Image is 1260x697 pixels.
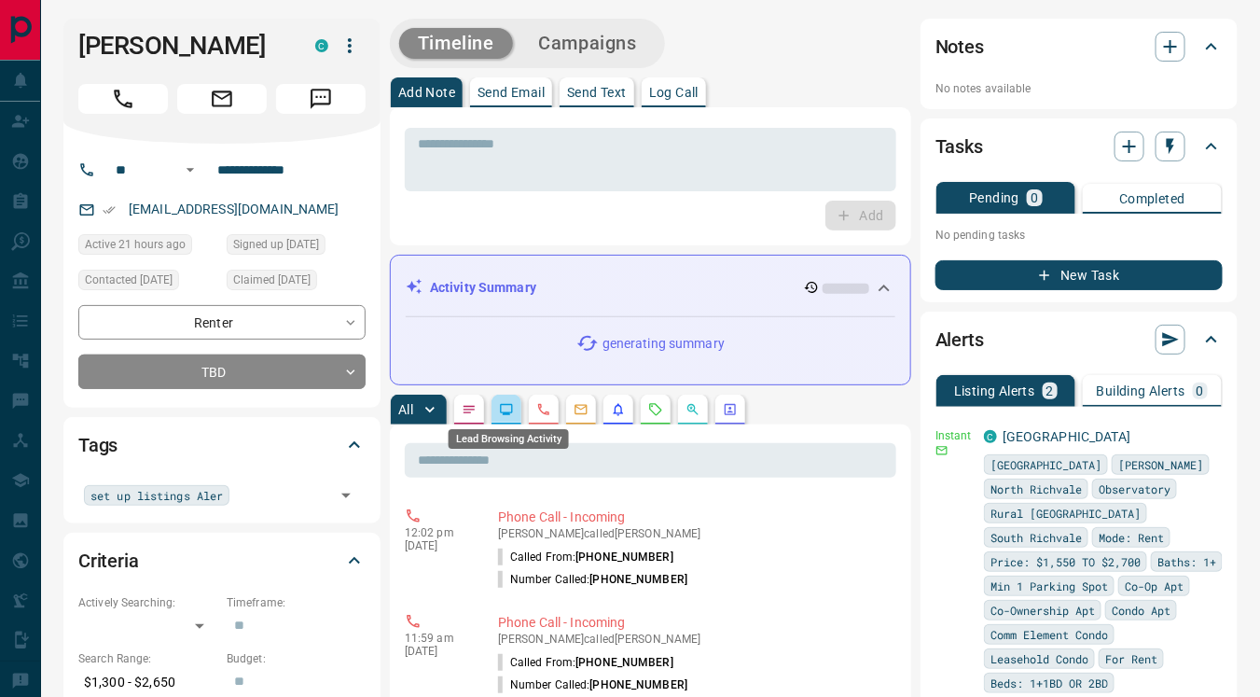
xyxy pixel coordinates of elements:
[1119,192,1185,205] p: Completed
[405,632,470,645] p: 11:59 am
[990,649,1088,668] span: Leasehold Condo
[462,402,477,417] svg: Notes
[78,546,139,576] h2: Criteria
[498,527,889,540] p: [PERSON_NAME] called [PERSON_NAME]
[227,594,366,611] p: Timeframe:
[233,235,319,254] span: Signed up [DATE]
[405,539,470,552] p: [DATE]
[430,278,536,298] p: Activity Summary
[78,270,217,296] div: Fri Oct 10 2025
[990,552,1141,571] span: Price: $1,550 TO $2,700
[1118,455,1203,474] span: [PERSON_NAME]
[685,402,700,417] svg: Opportunities
[935,24,1223,69] div: Notes
[990,601,1095,620] span: Co-Ownership Apt
[227,270,366,296] div: Thu Sep 04 2025
[498,508,889,527] p: Phone Call - Incoming
[233,271,311,289] span: Claimed [DATE]
[78,594,217,611] p: Actively Searching:
[1099,528,1164,547] span: Mode: Rent
[575,551,673,564] span: [PHONE_NUMBER]
[78,423,366,467] div: Tags
[969,191,1019,204] p: Pending
[1097,384,1185,397] p: Building Alerts
[590,678,688,691] span: [PHONE_NUMBER]
[984,430,997,443] div: condos.ca
[78,538,366,583] div: Criteria
[1031,191,1038,204] p: 0
[648,402,663,417] svg: Requests
[333,482,359,509] button: Open
[935,221,1223,249] p: No pending tasks
[449,429,569,449] div: Lead Browsing Activity
[935,260,1223,290] button: New Task
[590,573,688,586] span: [PHONE_NUMBER]
[602,334,725,354] p: generating summary
[399,28,513,59] button: Timeline
[935,132,983,161] h2: Tasks
[78,31,287,61] h1: [PERSON_NAME]
[78,84,168,114] span: Call
[177,84,267,114] span: Email
[498,654,673,671] p: Called From:
[1099,480,1170,498] span: Observatory
[935,124,1223,169] div: Tasks
[574,402,588,417] svg: Emails
[990,455,1101,474] span: [GEOGRAPHIC_DATA]
[935,80,1223,97] p: No notes available
[990,528,1082,547] span: South Richvale
[1197,384,1204,397] p: 0
[1125,577,1184,595] span: Co-Op Apt
[406,271,895,305] div: Activity Summary
[954,384,1035,397] p: Listing Alerts
[78,234,217,260] div: Tue Oct 14 2025
[575,656,673,669] span: [PHONE_NUMBER]
[405,645,470,658] p: [DATE]
[276,84,366,114] span: Message
[649,86,699,99] p: Log Call
[405,526,470,539] p: 12:02 pm
[611,402,626,417] svg: Listing Alerts
[990,674,1108,692] span: Beds: 1+1BD OR 2BD
[935,325,984,355] h2: Alerts
[935,444,948,457] svg: Email
[498,613,889,633] p: Phone Call - Incoming
[227,234,366,260] div: Wed Sep 03 2025
[935,317,1223,362] div: Alerts
[478,86,545,99] p: Send Email
[498,571,687,588] p: Number Called:
[103,203,116,216] svg: Email Verified
[935,427,973,444] p: Instant
[935,32,984,62] h2: Notes
[499,402,514,417] svg: Lead Browsing Activity
[179,159,201,181] button: Open
[78,305,366,340] div: Renter
[85,271,173,289] span: Contacted [DATE]
[567,86,627,99] p: Send Text
[990,625,1108,644] span: Comm Element Condo
[85,235,186,254] span: Active 21 hours ago
[315,39,328,52] div: condos.ca
[520,28,656,59] button: Campaigns
[498,633,889,646] p: [PERSON_NAME] called [PERSON_NAME]
[90,486,223,505] span: set up listings Aler
[536,402,551,417] svg: Calls
[1112,601,1170,620] span: Condo Apt
[78,355,366,389] div: TBD
[227,650,366,667] p: Budget:
[498,549,673,565] p: Called From:
[78,650,217,667] p: Search Range:
[990,504,1141,523] span: Rural [GEOGRAPHIC_DATA]
[498,676,687,693] p: Number Called:
[990,577,1108,595] span: Min 1 Parking Spot
[723,402,738,417] svg: Agent Actions
[398,86,455,99] p: Add Note
[1105,649,1157,668] span: For Rent
[129,202,339,216] a: [EMAIL_ADDRESS][DOMAIN_NAME]
[398,403,413,416] p: All
[1157,552,1216,571] span: Baths: 1+
[1046,384,1054,397] p: 2
[1003,429,1130,444] a: [GEOGRAPHIC_DATA]
[990,480,1082,498] span: North Richvale
[78,430,118,460] h2: Tags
